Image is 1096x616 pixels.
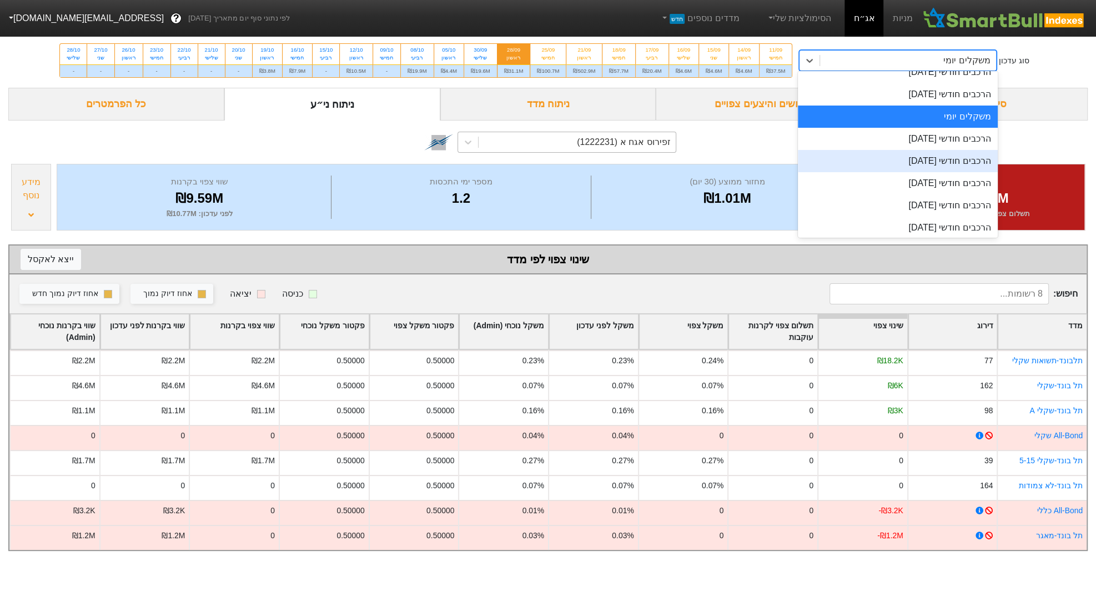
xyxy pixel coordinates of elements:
div: Toggle SortBy [818,314,907,349]
div: 0.07% [522,480,544,492]
div: כל הפרמטרים [8,88,224,121]
div: רביעי [642,54,662,62]
div: 0 [91,480,95,492]
div: 0.03% [522,530,544,542]
div: הרכבים חודשי [DATE] [798,61,997,83]
div: ₪4.6M [669,64,698,77]
div: 16/10 [289,46,305,54]
div: 0 [181,430,185,442]
div: ₪57.7M [602,64,635,77]
div: יציאה [230,287,252,301]
img: tase link [424,128,453,157]
a: תלבונד-תשואות שקלי [1012,356,1083,365]
div: 77 [984,355,993,367]
div: - [115,64,143,77]
div: 23/10 [150,46,164,54]
div: שני [706,54,722,62]
a: הסימולציות שלי [762,7,836,29]
div: - [143,64,170,77]
div: 12/10 [346,46,366,54]
div: רביעי [178,54,191,62]
div: ראשון [346,54,366,62]
div: חמישי [289,54,305,62]
div: אחוז דיוק נמוך חדש [32,288,98,300]
div: - [87,64,114,77]
a: תל בונד-לא צמודות [1019,481,1083,490]
div: 0 [270,530,275,542]
a: תל בונד-שקלי A [1029,406,1083,415]
div: 0.01% [522,505,544,517]
span: חיפוש : [829,283,1078,304]
div: 0 [181,480,185,492]
div: ראשון [441,54,457,62]
div: חמישי [537,54,559,62]
div: 1.2 [334,188,589,208]
div: ראשון [504,54,524,62]
div: 0.50000 [336,480,364,492]
div: 0.50000 [426,505,454,517]
div: 0 [720,530,724,542]
div: חמישי [380,54,394,62]
div: 11/09 [766,46,786,54]
div: שלישי [471,54,490,62]
div: ₪3.2K [73,505,95,517]
div: משקלים יומי [798,106,997,128]
div: 26/10 [122,46,136,54]
div: רביעי [408,54,427,62]
div: שלישי [67,54,80,62]
div: -₪3.2K [878,505,903,517]
div: 0 [809,405,813,417]
div: חמישי [766,54,786,62]
div: - [225,64,252,77]
div: 0.16% [612,405,634,417]
div: 0.27% [702,455,723,467]
div: ₪7.9M [283,64,312,77]
div: 09/10 [380,46,394,54]
div: ₪4.4M [434,64,464,77]
span: ? [173,11,179,26]
div: - [373,64,400,77]
div: Toggle SortBy [280,314,369,349]
div: ביקושים והיצעים צפויים [656,88,872,121]
div: 18/09 [609,46,629,54]
div: ראשון [736,54,752,62]
div: הרכבים חודשי [DATE] [798,150,997,172]
button: אחוז דיוק נמוך חדש [19,284,119,304]
span: לפי נתוני סוף יום מתאריך [DATE] [188,13,290,24]
div: Toggle SortBy [639,314,728,349]
div: ₪1.1M [162,405,185,417]
div: 0.07% [702,480,723,492]
div: Toggle SortBy [728,314,817,349]
div: אחוז דיוק נמוך [143,288,192,300]
div: ₪4.6M [162,380,185,392]
div: ₪37.5M [760,64,792,77]
div: 0.03% [612,530,634,542]
div: ₪2.2M [252,355,275,367]
div: 0.50000 [336,505,364,517]
div: מידע נוסף [14,176,48,202]
div: 0.27% [522,455,544,467]
div: 0.16% [522,405,544,417]
div: 0.50000 [336,455,364,467]
div: 0 [809,430,813,442]
div: 15/10 [319,46,333,54]
div: 05/10 [441,46,457,54]
div: 27/10 [94,46,107,54]
div: ₪9.59M [71,188,328,208]
div: ₪1.1M [252,405,275,417]
div: ₪4.6M [729,64,758,77]
div: 0 [720,505,724,517]
div: ניתוח ני״ע [224,88,440,121]
div: 0.50000 [426,480,454,492]
a: All-Bond כללי [1037,506,1083,515]
div: 0.07% [522,380,544,392]
div: סוג עדכון [999,55,1029,67]
div: לפני עדכון : ₪10.77M [71,208,328,219]
div: 14/09 [736,46,752,54]
div: ₪19.6M [464,64,497,77]
div: משקלים יומי [943,54,990,67]
div: ₪19.9M [401,64,434,77]
div: 0.50000 [426,380,454,392]
div: מחזור ממוצע (30 יום) [594,176,860,188]
div: 20/10 [232,46,245,54]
